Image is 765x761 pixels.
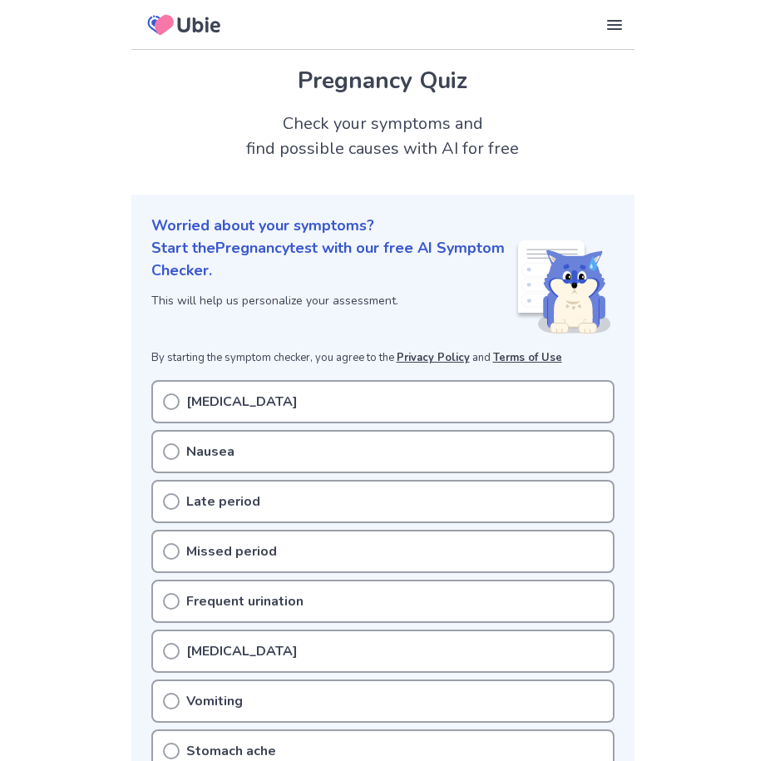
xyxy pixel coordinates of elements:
p: Worried about your symptoms? [151,215,614,237]
a: Privacy Policy [397,350,470,365]
p: [MEDICAL_DATA] [186,641,298,661]
p: Start the Pregnancy test with our free AI Symptom Checker. [151,237,515,282]
h1: Pregnancy Quiz [151,63,614,98]
p: This will help us personalize your assessment. [151,292,515,309]
a: Terms of Use [493,350,562,365]
p: Frequent urination [186,591,304,611]
p: Late period [186,492,260,511]
p: Vomiting [186,691,243,711]
p: Nausea [186,442,234,462]
h2: Check your symptoms and find possible causes with AI for free [131,111,634,161]
img: Shiba [515,240,611,334]
p: By starting the symptom checker, you agree to the and [151,350,614,367]
p: Stomach ache [186,741,276,761]
p: Missed period [186,541,277,561]
p: [MEDICAL_DATA] [186,392,298,412]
